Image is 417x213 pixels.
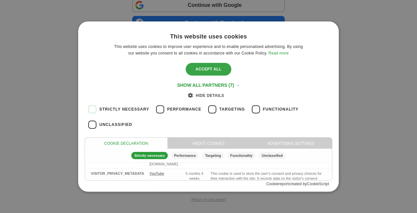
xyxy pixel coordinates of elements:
[307,182,329,186] a: CookieScript Consent Management Platform, opens a new window
[170,33,247,40] div: This website uses cookies
[147,169,181,192] td: .[DOMAIN_NAME]
[149,172,164,175] a: YouTube
[202,152,224,159] div: Targeting
[167,138,250,149] div: About cookies
[227,152,255,159] div: Functionality
[228,83,240,88] span: (7) →
[263,106,299,112] span: Functionality
[177,82,240,88] div: Show all partners (7) →
[85,181,332,187] div: Cookie created by
[78,21,339,191] div: Cookie consent dialog
[167,106,201,112] span: Performance
[114,44,303,55] span: This website uses cookies to improve user experience and to enable personalised advertising. By u...
[99,122,132,128] span: Unclassified
[279,182,289,186] a: report, opens a new window
[85,138,167,149] div: Cookie declaration
[259,152,286,159] div: Unclassified
[219,106,245,112] span: Targeting
[131,152,168,159] div: Strictly necessary
[177,83,227,88] span: Show all partners
[181,169,208,192] td: 5 months 4 weeks
[85,169,147,192] td: VISITOR_PRIVACY_METADATA
[99,106,149,112] span: Strictly necessary
[268,51,289,55] a: Read more, opens a new window
[210,172,322,190] span: This cookie is used to store the user's consent and privacy choices for their interaction with th...
[250,138,332,149] div: Advertising Settings
[186,63,231,75] div: Accept all
[193,92,224,99] div: Hide details
[171,152,199,159] div: Performance
[196,93,224,98] span: Hide details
